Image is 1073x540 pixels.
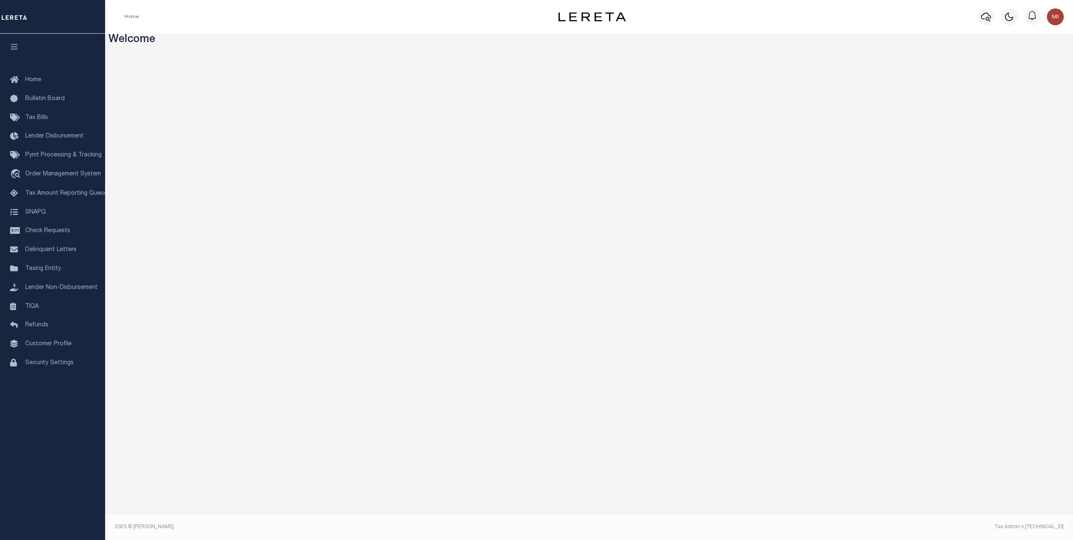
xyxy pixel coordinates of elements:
span: Refunds [25,322,48,328]
span: Taxing Entity [25,266,61,272]
span: Home [25,77,41,83]
h3: Welcome [108,34,1070,47]
span: SNAPQ [25,209,46,215]
span: Check Requests [25,228,70,234]
span: Lender Non-Disbursement [25,285,98,291]
i: travel_explore [10,169,24,180]
img: logo-dark.svg [558,12,626,21]
div: Tax Admin v.[TECHNICAL_ID] [595,523,1064,531]
span: Bulletin Board [25,96,65,102]
span: Lender Disbursement [25,133,84,139]
span: Pymt Processing & Tracking [25,152,102,158]
span: Security Settings [25,360,74,366]
li: Home [124,13,139,21]
div: 2025 © [PERSON_NAME]. [108,523,589,531]
span: Delinquent Letters [25,247,77,253]
span: Tax Amount Reporting Queue [25,191,107,196]
span: Order Management System [25,171,101,177]
img: svg+xml;base64,PHN2ZyB4bWxucz0iaHR0cDovL3d3dy53My5vcmcvMjAwMC9zdmciIHBvaW50ZXItZXZlbnRzPSJub25lIi... [1047,8,1064,25]
span: Customer Profile [25,341,71,347]
span: TIQA [25,303,39,309]
span: Tax Bills [25,115,48,121]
